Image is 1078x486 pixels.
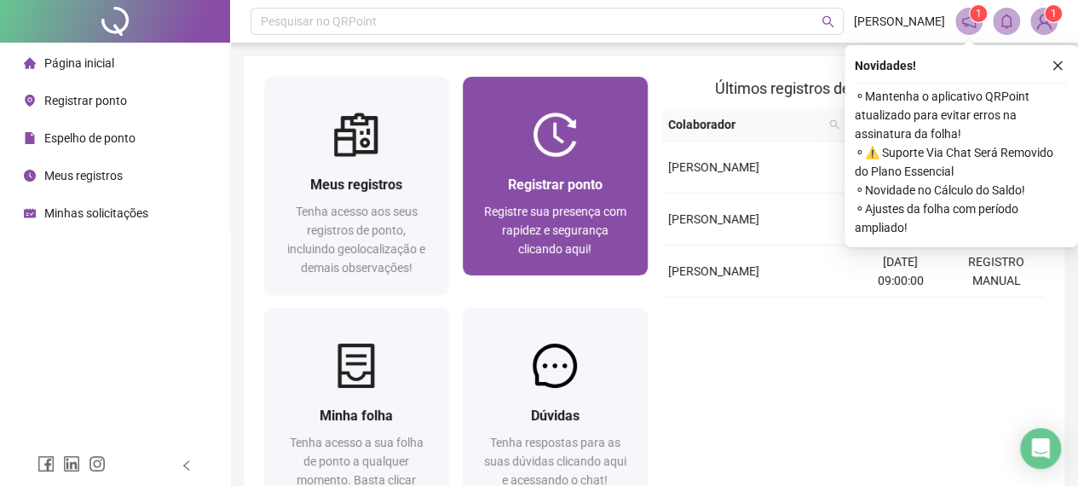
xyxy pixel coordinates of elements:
[63,455,80,472] span: linkedin
[508,176,602,193] span: Registrar ponto
[44,131,135,145] span: Espelho de ponto
[1051,8,1057,20] span: 1
[854,12,945,31] span: [PERSON_NAME]
[463,77,648,275] a: Registrar pontoRegistre sua presença com rapidez e segurança clicando aqui!
[310,176,402,193] span: Meus registros
[668,264,759,278] span: [PERSON_NAME]
[970,5,987,22] sup: 1
[24,207,36,219] span: schedule
[961,14,977,29] span: notification
[484,205,626,256] span: Registre sua presença com rapidez e segurança clicando aqui!
[24,170,36,182] span: clock-circle
[976,8,982,20] span: 1
[44,56,114,70] span: Página inicial
[1031,9,1057,34] img: 94442
[37,455,55,472] span: facebook
[287,205,425,275] span: Tenha acesso aos seus registros de ponto, incluindo geolocalização e demais observações!
[320,408,393,424] span: Minha folha
[1045,5,1062,22] sup: Atualize o seu contato no menu Meus Dados
[44,94,127,107] span: Registrar ponto
[264,77,449,294] a: Meus registrosTenha acesso aos seus registros de ponto, incluindo geolocalização e demais observa...
[855,56,916,75] span: Novidades !
[821,15,834,28] span: search
[89,455,106,472] span: instagram
[948,246,1044,298] td: REGISTRO MANUAL
[855,87,1068,143] span: ⚬ Mantenha o aplicativo QRPoint atualizado para evitar erros na assinatura da folha!
[1020,428,1061,469] div: Open Intercom Messenger
[855,143,1068,181] span: ⚬ ⚠️ Suporte Via Chat Será Removido do Plano Essencial
[44,206,148,220] span: Minhas solicitações
[1052,60,1064,72] span: close
[24,57,36,69] span: home
[668,160,759,174] span: [PERSON_NAME]
[24,132,36,144] span: file
[855,181,1068,200] span: ⚬ Novidade no Cálculo do Saldo!
[715,79,990,97] span: Últimos registros de ponto sincronizados
[829,119,839,130] span: search
[826,112,843,137] span: search
[852,246,948,298] td: [DATE] 09:00:00
[44,169,123,182] span: Meus registros
[24,95,36,107] span: environment
[531,408,579,424] span: Dúvidas
[999,14,1014,29] span: bell
[855,200,1068,237] span: ⚬ Ajustes da folha com período ampliado!
[668,212,759,226] span: [PERSON_NAME]
[668,115,822,134] span: Colaborador
[181,460,193,472] span: left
